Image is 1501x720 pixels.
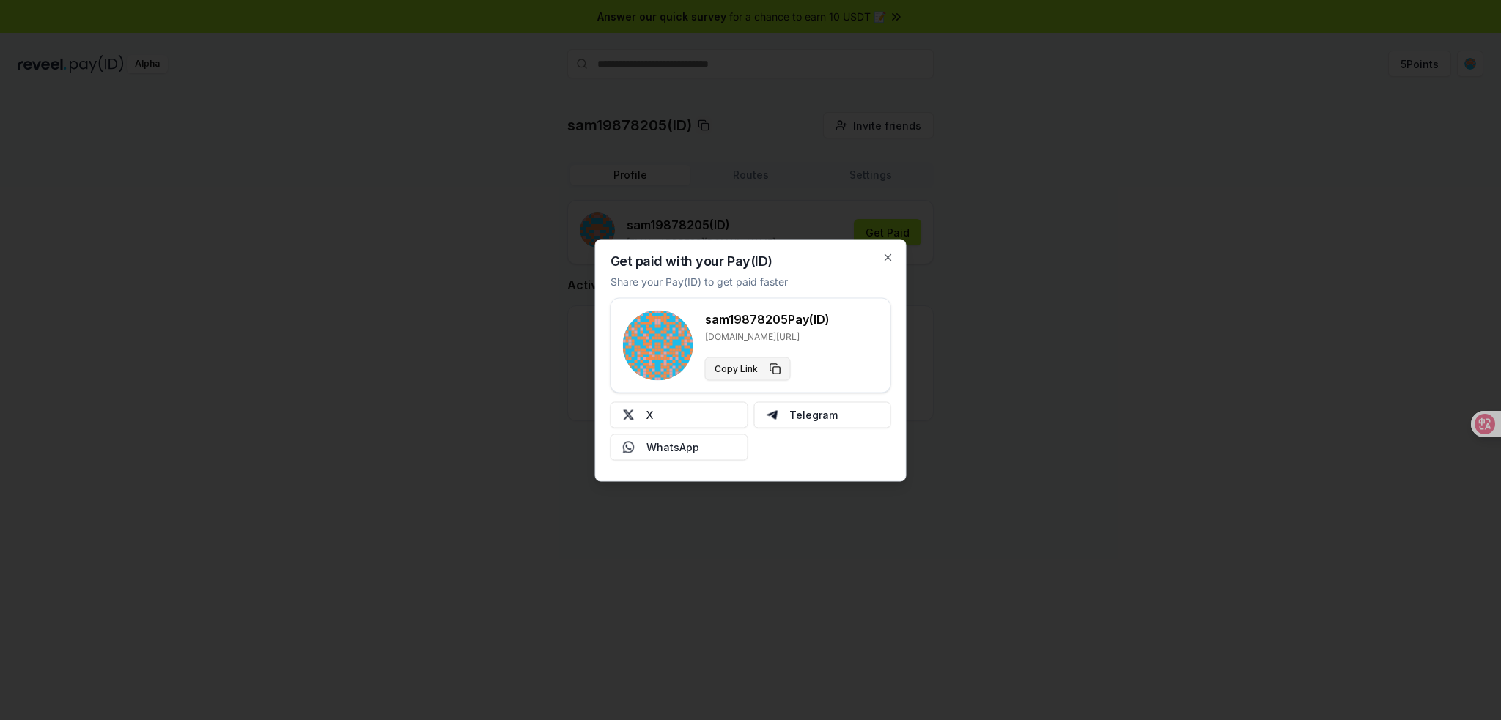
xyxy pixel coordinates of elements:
img: X [623,409,635,420]
img: Telegram [766,409,778,420]
button: WhatsApp [611,434,748,460]
h2: Get paid with your Pay(ID) [611,254,772,267]
img: Whatsapp [623,441,635,453]
p: [DOMAIN_NAME][URL] [705,330,830,342]
button: X [611,401,748,428]
p: Share your Pay(ID) to get paid faster [611,273,788,289]
button: Copy Link [705,357,791,380]
button: Telegram [753,401,891,428]
h3: sam19878205 Pay(ID) [705,310,830,327]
